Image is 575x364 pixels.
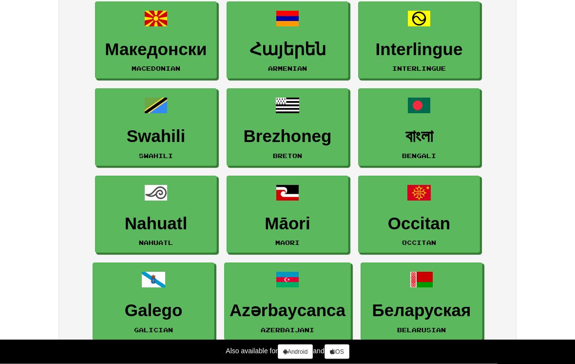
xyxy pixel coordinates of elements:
small: Interlingue [392,65,446,72]
h3: Galego [98,302,209,321]
h3: Беларуская [366,302,477,321]
a: InterlingueInterlingue [358,2,480,80]
a: AzərbaycancaAzerbaijani [224,263,351,341]
h3: Nahuatl [100,215,211,234]
a: NahuatlNahuatl [95,176,217,254]
small: Macedonian [132,65,180,72]
a: БеларускаяBelarusian [361,263,482,341]
small: Armenian [268,65,307,72]
a: МакедонскиMacedonian [95,2,217,80]
h3: Brezhoneg [232,127,343,146]
small: Breton [273,153,302,160]
h3: Македонски [100,40,211,60]
h3: Swahili [100,127,211,146]
h3: Māori [232,215,343,234]
small: Occitan [402,240,436,246]
small: Azerbaijani [261,327,314,334]
small: Bengali [402,153,436,160]
h3: Interlingue [364,40,475,60]
small: Maori [275,240,300,246]
small: Nahuatl [139,240,173,246]
a: BrezhonegBreton [227,89,348,166]
a: Android [278,344,313,359]
a: MāoriMaori [227,176,348,254]
a: বাংলাBengali [358,89,480,166]
h3: Azərbaycanca [230,302,345,321]
a: SwahiliSwahili [95,89,217,166]
h3: বাংলা [364,127,475,146]
a: GalegoGalician [93,263,214,341]
h3: Հայերեն [232,40,343,60]
small: Swahili [139,153,173,160]
h3: Occitan [364,215,475,234]
a: iOS [325,344,349,359]
a: OccitanOccitan [358,176,480,254]
a: ՀայերենArmenian [227,2,348,80]
small: Belarusian [397,327,446,334]
small: Galician [134,327,173,334]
